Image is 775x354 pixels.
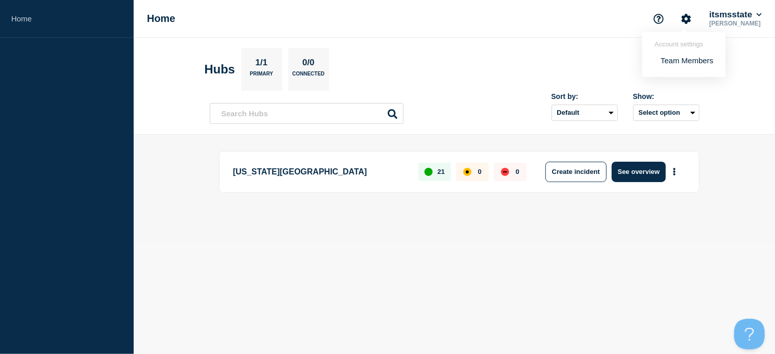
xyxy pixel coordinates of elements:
[734,319,765,349] iframe: Help Scout Beacon - Open
[633,92,699,100] div: Show:
[545,162,607,182] button: Create incident
[668,162,681,181] button: More actions
[463,168,471,176] div: affected
[233,162,407,182] p: [US_STATE][GEOGRAPHIC_DATA]
[633,105,699,121] button: Select option
[516,168,519,175] p: 0
[552,92,618,100] div: Sort by:
[676,8,697,30] button: Account settings
[424,168,433,176] div: up
[292,71,324,82] p: Connected
[437,168,444,175] p: 21
[298,58,318,71] p: 0/0
[707,10,764,20] button: itsmsstate
[478,168,482,175] p: 0
[707,20,764,27] p: [PERSON_NAME]
[655,40,713,48] header: Account settings
[552,105,618,121] select: Sort by
[250,71,273,82] p: Primary
[252,58,271,71] p: 1/1
[501,168,509,176] div: down
[648,8,669,30] button: Support
[612,162,666,182] button: See overview
[661,56,713,65] a: Team Members
[210,103,404,124] input: Search Hubs
[147,13,176,24] h1: Home
[205,62,235,77] h2: Hubs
